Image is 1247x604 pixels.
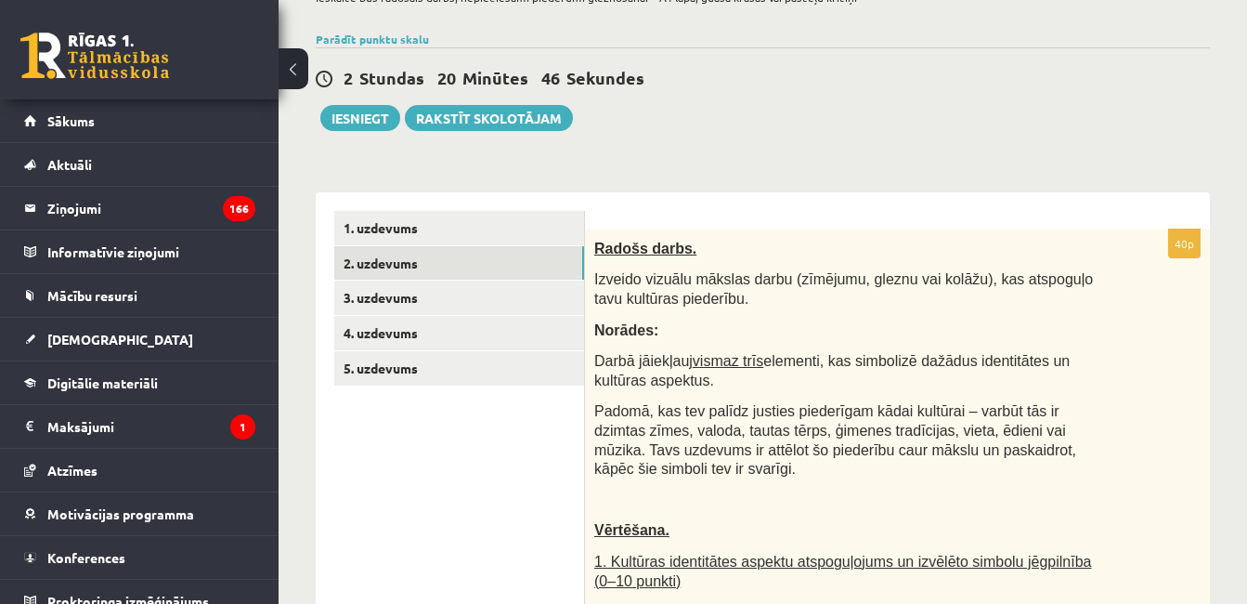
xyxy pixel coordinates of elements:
legend: Ziņojumi [47,187,255,230]
a: Digitālie materiāli [24,361,255,404]
span: 46 [541,67,560,88]
a: 3. uzdevums [334,281,584,315]
span: Konferences [47,549,125,566]
a: Parādīt punktu skalu [316,32,429,46]
span: Izveido vizuālu mākslas darbu (zīmējumu, gleznu vai kolāžu), kas atspoguļo tavu kultūras piederību. [594,271,1093,307]
a: Maksājumi1 [24,405,255,448]
a: Informatīvie ziņojumi [24,230,255,273]
span: 1. Kultūras identitātes aspektu atspoguļojums un izvēlēto simbolu jēgpilnība (0–10 punkti) [594,554,1091,589]
a: Ziņojumi166 [24,187,255,230]
button: Iesniegt [320,105,400,131]
span: Digitālie materiāli [47,374,158,391]
i: 1 [230,414,255,440]
a: Motivācijas programma [24,492,255,535]
span: Stundas [359,67,424,88]
span: Vērtēšana. [594,522,669,538]
span: Sākums [47,112,95,129]
a: 2. uzdevums [334,246,584,281]
span: Minūtes [462,67,528,88]
i: 166 [223,196,255,221]
a: [DEMOGRAPHIC_DATA] [24,318,255,361]
span: Sekundes [566,67,644,88]
span: Atzīmes [47,462,97,479]
p: 40p [1168,229,1201,258]
span: Norādes: [594,322,658,338]
legend: Maksājumi [47,405,255,448]
a: Mācību resursi [24,274,255,317]
span: Padomā, kas tev palīdz justies piederīgam kādai kultūrai – varbūt tās ir dzimtas zīmes, valoda, t... [594,403,1076,477]
u: vismaz trīs [693,353,763,369]
a: Konferences [24,536,255,579]
legend: Informatīvie ziņojumi [47,230,255,273]
span: 20 [437,67,456,88]
a: 4. uzdevums [334,316,584,350]
a: Rīgas 1. Tālmācības vidusskola [20,33,169,79]
span: Darbā jāiekļauj elementi, kas simbolizē dažādus identitātes un kultūras aspektus. [594,353,1070,388]
a: Rakstīt skolotājam [405,105,573,131]
a: Sākums [24,99,255,142]
a: 5. uzdevums [334,351,584,386]
span: Aktuāli [47,156,92,173]
a: 1. uzdevums [334,211,584,245]
body: Editor, wiswyg-editor-user-answer-47433858107540 [19,19,586,38]
a: Aktuāli [24,143,255,186]
span: Motivācijas programma [47,506,194,522]
span: [DEMOGRAPHIC_DATA] [47,331,193,348]
span: Radošs darbs. [594,241,696,256]
span: 2 [344,67,353,88]
span: Mācību resursi [47,287,137,304]
a: Atzīmes [24,449,255,492]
